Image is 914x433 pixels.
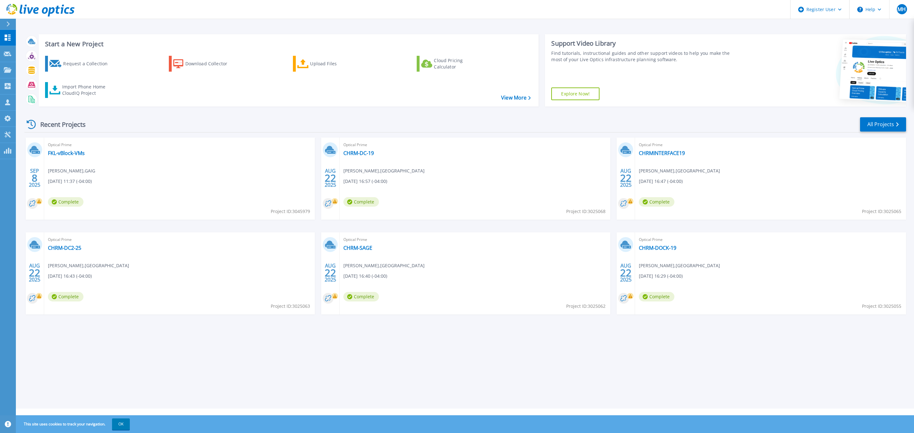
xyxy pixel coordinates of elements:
[48,178,92,185] span: [DATE] 11:37 (-04:00)
[860,117,906,132] a: All Projects
[324,166,336,190] div: AUG 2025
[45,56,116,72] a: Request a Collection
[501,95,531,101] a: View More
[325,175,336,181] span: 22
[48,141,311,148] span: Optical Prime
[343,273,387,280] span: [DATE] 16:40 (-04:00)
[639,273,683,280] span: [DATE] 16:29 (-04:00)
[566,303,606,310] span: Project ID: 3025062
[343,178,387,185] span: [DATE] 16:57 (-04:00)
[343,141,606,148] span: Optical Prime
[310,57,361,70] div: Upload Files
[17,418,130,430] span: This site uses cookies to track your navigation.
[48,262,129,269] span: [PERSON_NAME] , [GEOGRAPHIC_DATA]
[343,292,379,301] span: Complete
[639,292,674,301] span: Complete
[343,150,374,156] a: CHRM-DC-19
[566,208,606,215] span: Project ID: 3025068
[271,208,310,215] span: Project ID: 3045979
[434,57,485,70] div: Cloud Pricing Calculator
[29,270,40,275] span: 22
[48,150,85,156] a: FKL-vBlock-VMs
[417,56,487,72] a: Cloud Pricing Calculator
[32,175,37,181] span: 8
[45,41,531,48] h3: Start a New Project
[343,245,372,251] a: CHRM-SAGE
[48,273,92,280] span: [DATE] 16:43 (-04:00)
[293,56,364,72] a: Upload Files
[551,87,599,100] a: Explore Now!
[862,303,901,310] span: Project ID: 3025055
[897,7,906,12] span: MH
[551,39,739,48] div: Support Video Library
[343,236,606,243] span: Optical Prime
[271,303,310,310] span: Project ID: 3025063
[63,57,114,70] div: Request a Collection
[639,167,720,174] span: [PERSON_NAME] , [GEOGRAPHIC_DATA]
[185,57,236,70] div: Download Collector
[862,208,901,215] span: Project ID: 3025065
[48,197,83,207] span: Complete
[48,292,83,301] span: Complete
[639,178,683,185] span: [DATE] 16:47 (-04:00)
[324,261,336,284] div: AUG 2025
[325,270,336,275] span: 22
[639,197,674,207] span: Complete
[551,50,739,63] div: Find tutorials, instructional guides and other support videos to help you make the most of your L...
[169,56,240,72] a: Download Collector
[620,166,632,190] div: AUG 2025
[620,261,632,284] div: AUG 2025
[29,261,41,284] div: AUG 2025
[639,245,676,251] a: CHRM-DOCK-19
[620,175,632,181] span: 22
[24,117,94,132] div: Recent Projects
[639,236,902,243] span: Optical Prime
[639,141,902,148] span: Optical Prime
[343,167,425,174] span: [PERSON_NAME] , [GEOGRAPHIC_DATA]
[639,262,720,269] span: [PERSON_NAME] , [GEOGRAPHIC_DATA]
[343,197,379,207] span: Complete
[112,418,130,430] button: OK
[639,150,685,156] a: CHRMINTERFACE19
[62,84,112,96] div: Import Phone Home CloudIQ Project
[620,270,632,275] span: 22
[48,245,81,251] a: CHRM-DC2-25
[48,167,95,174] span: [PERSON_NAME] , GAIG
[48,236,311,243] span: Optical Prime
[343,262,425,269] span: [PERSON_NAME] , [GEOGRAPHIC_DATA]
[29,166,41,190] div: SEP 2025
